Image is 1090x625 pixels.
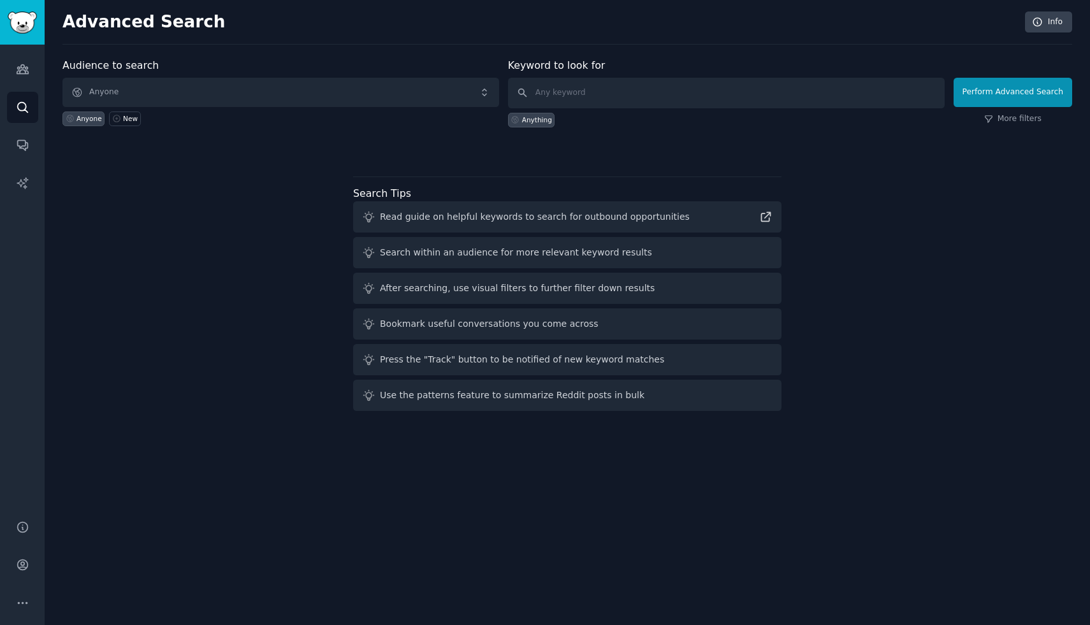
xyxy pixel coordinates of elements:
[380,282,655,295] div: After searching, use visual filters to further filter down results
[8,11,37,34] img: GummySearch logo
[1025,11,1072,33] a: Info
[380,353,664,366] div: Press the "Track" button to be notified of new keyword matches
[123,114,138,123] div: New
[76,114,102,123] div: Anyone
[522,115,552,124] div: Anything
[109,111,140,126] a: New
[62,12,1018,32] h2: Advanced Search
[380,210,690,224] div: Read guide on helpful keywords to search for outbound opportunities
[353,187,411,199] label: Search Tips
[380,317,599,331] div: Bookmark useful conversations you come across
[380,246,652,259] div: Search within an audience for more relevant keyword results
[62,78,499,107] button: Anyone
[62,59,159,71] label: Audience to search
[380,389,644,402] div: Use the patterns feature to summarize Reddit posts in bulk
[984,113,1042,125] a: More filters
[508,59,606,71] label: Keyword to look for
[954,78,1072,107] button: Perform Advanced Search
[508,78,945,108] input: Any keyword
